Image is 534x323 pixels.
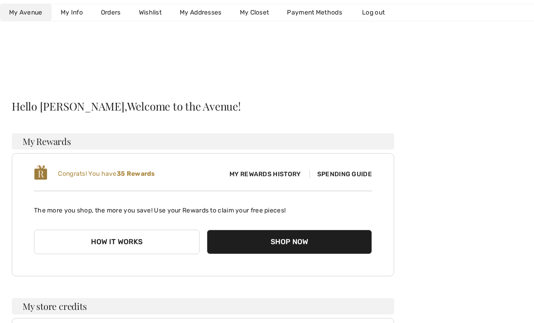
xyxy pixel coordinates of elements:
[127,101,241,111] span: Welcome to the Avenue!
[12,101,394,111] div: Hello [PERSON_NAME],
[34,164,48,181] img: loyalty_logo_r.svg
[34,230,200,254] button: How it works
[310,170,372,178] span: Spending Guide
[130,4,171,21] a: Wishlist
[117,170,155,178] b: 35 Rewards
[9,8,43,17] span: My Avenue
[12,133,394,149] h3: My Rewards
[171,4,231,21] a: My Addresses
[278,4,351,21] a: Payment Methods
[52,4,92,21] a: My Info
[92,4,130,21] a: Orders
[58,170,155,178] span: Congrats! You have
[207,230,372,254] button: Shop Now
[34,198,372,215] p: The more you shop, the more you save! Use your Rewards to claim your free pieces!
[231,4,278,21] a: My Closet
[12,298,394,314] h3: My store credits
[353,4,403,21] a: Log out
[222,169,308,179] span: My Rewards History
